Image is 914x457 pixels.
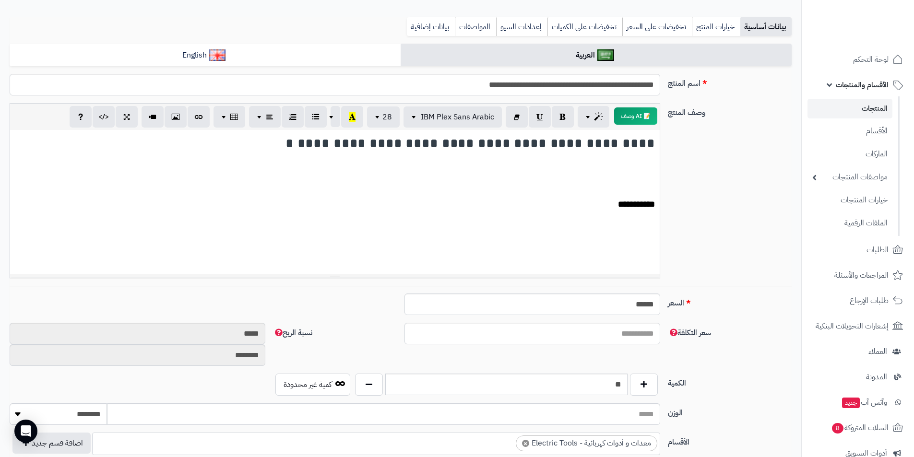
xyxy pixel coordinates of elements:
[842,398,860,408] span: جديد
[807,48,908,71] a: لوحة التحكم
[209,49,226,61] img: English
[807,121,892,141] a: الأقسام
[849,7,905,27] img: logo-2.png
[401,44,792,67] a: العربية
[807,99,892,118] a: المنتجات
[273,327,312,339] span: نسبة الربح
[807,144,892,164] a: الماركات
[867,243,889,257] span: الطلبات
[807,264,908,287] a: المراجعات والأسئلة
[522,440,529,447] span: ×
[831,421,889,434] span: السلات المتروكة
[664,293,795,309] label: السعر
[740,17,792,36] a: بيانات أساسية
[816,319,889,333] span: إشعارات التحويلات البنكية
[807,190,892,211] a: خيارات المنتجات
[807,289,908,312] a: طلبات الإرجاع
[382,111,392,123] span: 28
[547,17,622,36] a: تخفيضات على الكميات
[404,106,502,128] button: IBM Plex Sans Arabic
[10,44,401,67] a: English
[836,78,889,92] span: الأقسام والمنتجات
[850,294,889,307] span: طلبات الإرجاع
[664,403,795,419] label: الوزن
[866,370,887,384] span: المدونة
[807,416,908,439] a: السلات المتروكة8
[622,17,692,36] a: تخفيضات على السعر
[807,238,908,261] a: الطلبات
[841,396,887,409] span: وآتس آب
[831,422,844,434] span: 8
[664,374,795,389] label: الكمية
[597,49,614,61] img: العربية
[664,74,795,89] label: اسم المنتج
[807,315,908,338] a: إشعارات التحويلات البنكية
[807,213,892,234] a: الملفات الرقمية
[807,365,908,388] a: المدونة
[807,167,892,187] a: مواصفات المنتجات
[692,17,740,36] a: خيارات المنتج
[807,340,908,363] a: العملاء
[853,53,889,66] span: لوحة التحكم
[668,327,711,339] span: سعر التكلفة
[614,107,657,125] button: 📝 AI وصف
[455,17,496,36] a: المواصفات
[516,435,657,451] li: معدات و أدوات كهربائية - Electric Tools
[367,106,400,128] button: 28
[807,391,908,414] a: وآتس آبجديد
[14,420,37,443] div: Open Intercom Messenger
[407,17,455,36] a: بيانات إضافية
[664,103,795,118] label: وصف المنتج
[834,269,889,282] span: المراجعات والأسئلة
[664,433,795,448] label: الأقسام
[868,345,887,358] span: العملاء
[496,17,547,36] a: إعدادات السيو
[12,433,91,454] button: اضافة قسم جديد
[421,111,494,123] span: IBM Plex Sans Arabic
